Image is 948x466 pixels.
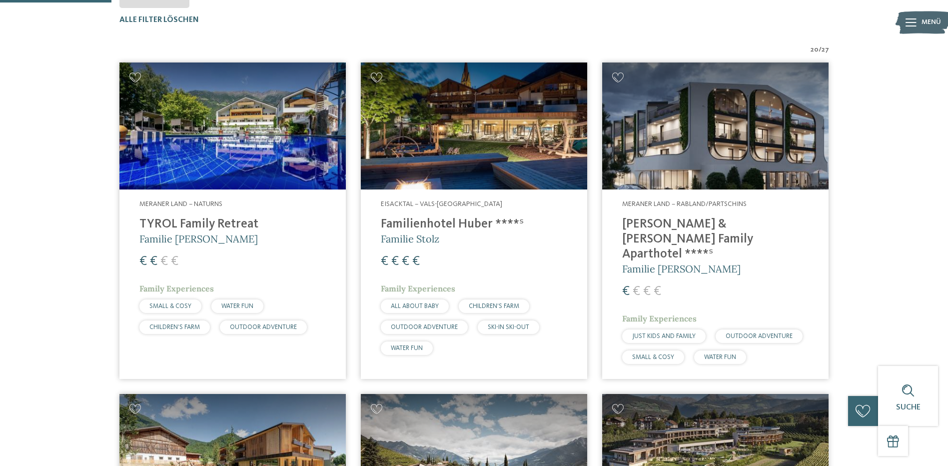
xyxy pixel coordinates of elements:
[361,62,587,190] img: Familienhotels gesucht? Hier findet ihr die besten!
[139,217,326,232] h4: TYROL Family Retreat
[622,217,809,262] h4: [PERSON_NAME] & [PERSON_NAME] Family Aparthotel ****ˢ
[381,283,455,293] span: Family Experiences
[622,262,741,275] span: Familie [PERSON_NAME]
[391,345,423,351] span: WATER FUN
[160,255,168,268] span: €
[361,62,587,379] a: Familienhotels gesucht? Hier findet ihr die besten! Eisacktal – Vals-[GEOGRAPHIC_DATA] Familienho...
[412,255,420,268] span: €
[811,45,819,55] span: 20
[149,324,200,330] span: CHILDREN’S FARM
[139,255,147,268] span: €
[149,303,191,309] span: SMALL & COSY
[896,403,921,411] span: Suche
[150,255,157,268] span: €
[230,324,297,330] span: OUTDOOR ADVENTURE
[726,333,793,339] span: OUTDOOR ADVENTURE
[602,62,829,190] img: Familienhotels gesucht? Hier findet ihr die besten!
[391,324,458,330] span: OUTDOOR ADVENTURE
[632,333,696,339] span: JUST KIDS AND FAMILY
[119,62,346,379] a: Familienhotels gesucht? Hier findet ihr die besten! Meraner Land – Naturns TYROL Family Retreat F...
[381,217,567,232] h4: Familienhotel Huber ****ˢ
[221,303,253,309] span: WATER FUN
[632,354,674,360] span: SMALL & COSY
[654,285,661,298] span: €
[622,200,747,207] span: Meraner Land – Rabland/Partschins
[488,324,529,330] span: SKI-IN SKI-OUT
[119,62,346,190] img: Familien Wellness Residence Tyrol ****
[381,255,388,268] span: €
[391,255,399,268] span: €
[602,62,829,379] a: Familienhotels gesucht? Hier findet ihr die besten! Meraner Land – Rabland/Partschins [PERSON_NAM...
[633,285,640,298] span: €
[139,283,214,293] span: Family Experiences
[822,45,829,55] span: 27
[622,313,697,323] span: Family Experiences
[469,303,519,309] span: CHILDREN’S FARM
[139,232,258,245] span: Familie [PERSON_NAME]
[381,232,439,245] span: Familie Stolz
[704,354,736,360] span: WATER FUN
[819,45,822,55] span: /
[643,285,651,298] span: €
[391,303,439,309] span: ALL ABOUT BABY
[622,285,630,298] span: €
[171,255,178,268] span: €
[381,200,502,207] span: Eisacktal – Vals-[GEOGRAPHIC_DATA]
[119,16,199,24] span: Alle Filter löschen
[139,200,222,207] span: Meraner Land – Naturns
[402,255,409,268] span: €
